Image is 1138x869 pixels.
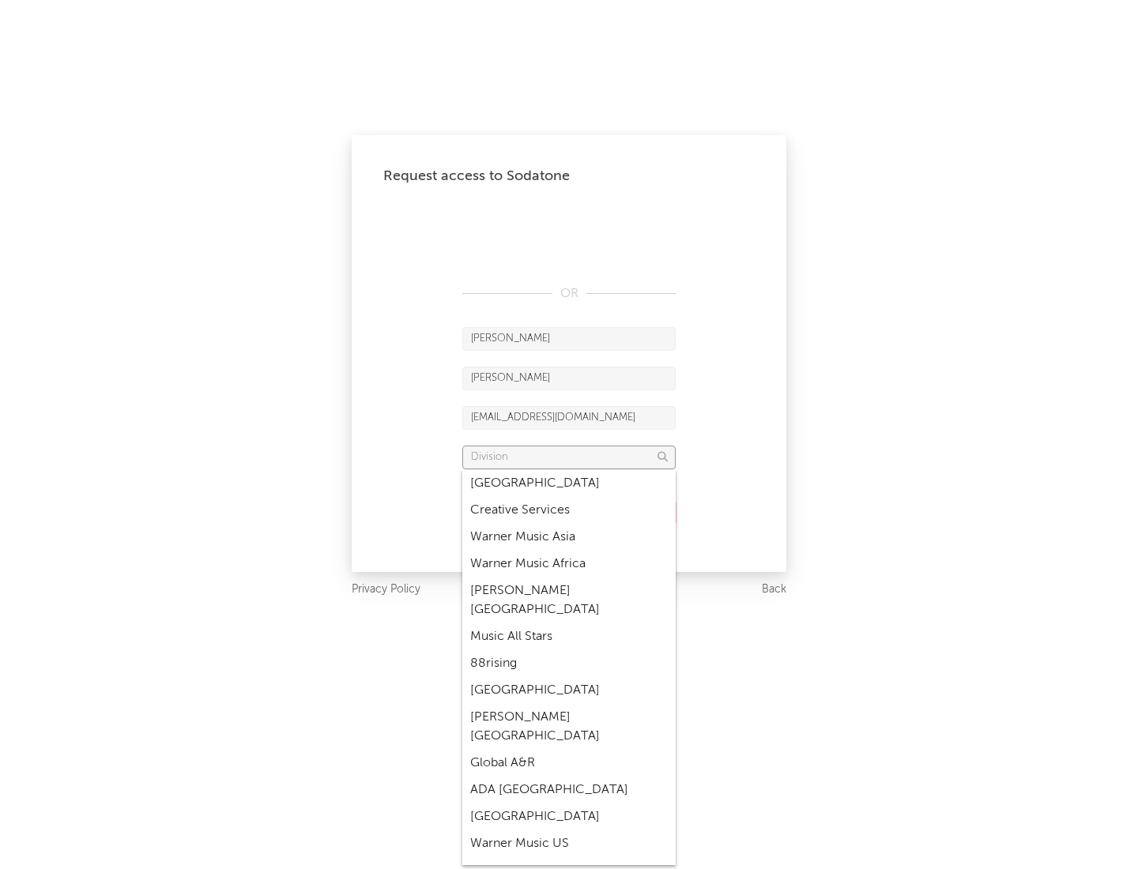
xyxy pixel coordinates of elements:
[462,497,676,524] div: Creative Services
[462,284,676,303] div: OR
[462,327,676,351] input: First Name
[762,580,786,600] a: Back
[462,623,676,650] div: Music All Stars
[462,446,676,469] input: Division
[462,470,676,497] div: [GEOGRAPHIC_DATA]
[462,551,676,577] div: Warner Music Africa
[462,367,676,390] input: Last Name
[462,524,676,551] div: Warner Music Asia
[462,577,676,623] div: [PERSON_NAME] [GEOGRAPHIC_DATA]
[462,830,676,857] div: Warner Music US
[462,704,676,750] div: [PERSON_NAME] [GEOGRAPHIC_DATA]
[462,650,676,677] div: 88rising
[383,167,755,186] div: Request access to Sodatone
[462,750,676,777] div: Global A&R
[462,777,676,803] div: ADA [GEOGRAPHIC_DATA]
[462,406,676,430] input: Email
[352,580,420,600] a: Privacy Policy
[462,803,676,830] div: [GEOGRAPHIC_DATA]
[462,677,676,704] div: [GEOGRAPHIC_DATA]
